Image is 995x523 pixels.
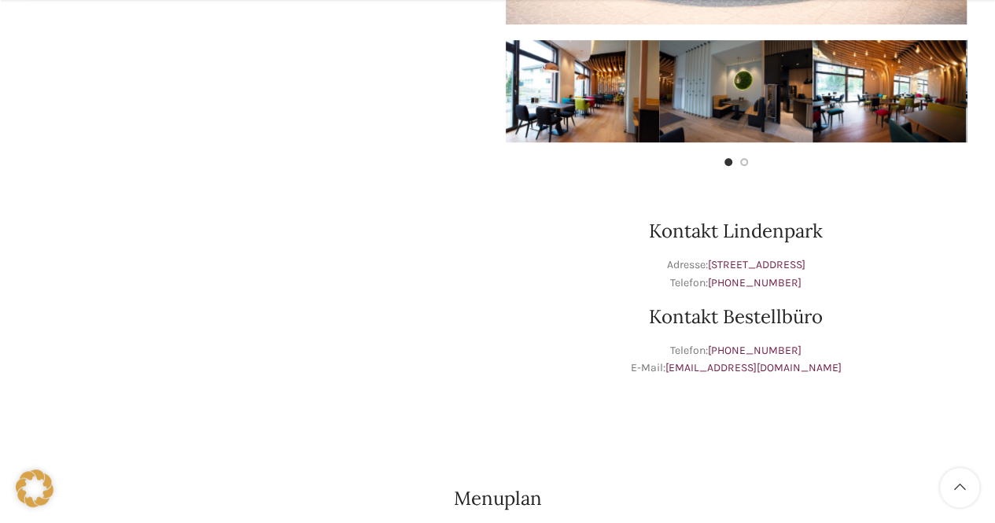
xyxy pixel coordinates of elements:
[740,158,748,166] li: Go to slide 2
[724,158,732,166] li: Go to slide 1
[813,40,966,142] img: 006-e1571983941404
[29,489,967,508] h2: Menuplan
[659,40,813,142] img: 002-1-e1571984059720
[659,40,813,142] div: 2 / 4
[506,40,659,142] div: 1 / 4
[506,342,967,378] p: Telefon: E-Mail:
[665,361,842,374] a: [EMAIL_ADDRESS][DOMAIN_NAME]
[29,182,490,418] iframe: bäckerei schwyter lindenstrasse
[506,308,967,326] h2: Kontakt Bestellbüro
[708,276,802,289] a: [PHONE_NUMBER]
[708,344,802,357] a: [PHONE_NUMBER]
[708,258,805,271] a: [STREET_ADDRESS]
[813,40,966,142] div: 3 / 4
[506,256,967,292] p: Adresse: Telefon:
[940,468,979,507] a: Scroll to top button
[506,40,659,142] img: 003-e1571984124433
[506,222,967,241] h2: Kontakt Lindenpark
